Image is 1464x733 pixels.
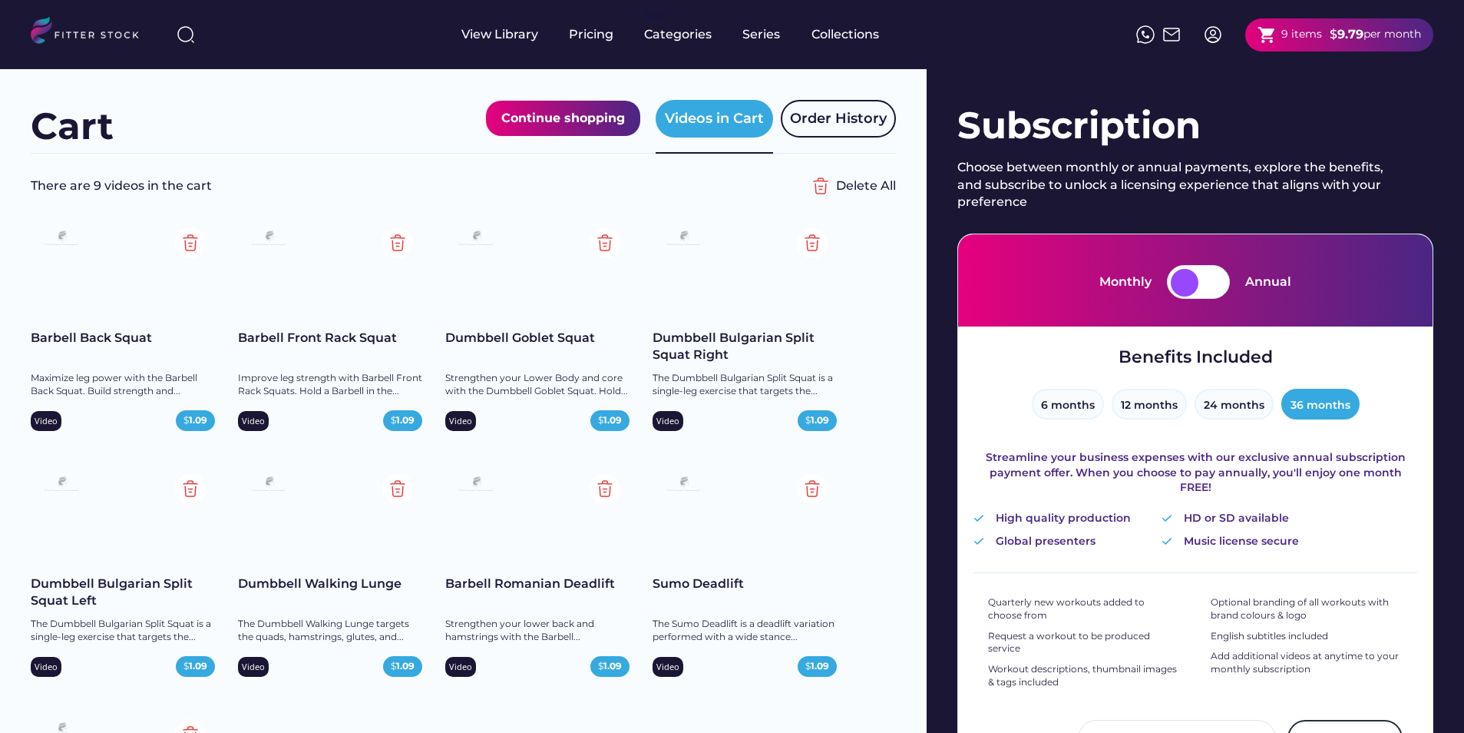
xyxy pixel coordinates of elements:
div: Video [449,661,472,672]
div: Workout descriptions, thumbnail images & tags included [988,663,1180,689]
div: Improve leg strength with Barbell Front Rack Squats. Hold a Barbell in the... [238,372,422,398]
div: Choose between monthly or annual payments, explore the benefits, and subscribe to unlock a licens... [957,159,1395,211]
div: fvck [644,8,664,23]
div: Add additional videos at anytime to your monthly subscription [1211,650,1403,676]
div: $ [598,660,622,673]
div: Collections [811,26,879,43]
div: Dumbbell Bulgarian Split Squat Right [653,330,837,364]
div: There are 9 videos in the cart [31,177,805,194]
div: $ [1330,26,1337,43]
div: The Dumbbell Walking Lunge targets the quads, hamstrings, glutes, and... [238,618,422,644]
div: Video [35,661,58,672]
div: $ [391,660,415,673]
div: Series [742,26,781,43]
div: Benefits Included [1119,346,1273,370]
div: Dumbbell Goblet Squat [445,330,630,347]
img: meteor-icons_whatsapp%20%281%29.svg [1136,25,1155,44]
div: Streamline your business expenses with our exclusive annual subscription payment offer. When you ... [973,450,1417,496]
div: Barbell Front Rack Squat [238,330,422,347]
div: Continue shopping [501,108,625,128]
img: Group%201000002354.svg [797,227,828,258]
img: Vector%20%282%29.svg [1162,538,1172,545]
img: Frame%2079%20%281%29.svg [453,226,499,252]
strong: 1.09 [396,414,415,426]
img: Frame%2079%20%281%29.svg [660,472,706,498]
div: $ [805,414,829,427]
strong: 1.09 [189,660,207,672]
img: Group%201000002354.svg [382,473,413,504]
div: Strengthen your Lower Body and core with the Dumbbell Goblet Squat. Hold... [445,372,630,398]
div: Pricing [569,26,613,43]
div: Annual [1245,274,1291,290]
strong: 1.09 [603,660,622,672]
div: HD or SD available [1184,511,1289,526]
div: Monthly [1099,274,1152,290]
div: 9 items [1281,27,1322,42]
div: The Dumbbell Bulgarian Split Squat is a single-leg exercise that targets the... [653,372,837,398]
div: Quarterly new workouts added to choose from [988,596,1180,622]
div: Video [449,415,472,426]
div: Dumbbell Walking Lunge [238,575,422,592]
div: Videos in Cart [665,109,764,128]
img: Frame%2079%20%281%29.svg [38,472,84,498]
div: Cart [31,101,114,152]
strong: 1.09 [811,414,829,426]
div: Video [242,415,265,426]
button: 6 months [1032,389,1104,420]
img: search-normal%203.svg [177,25,195,44]
div: $ [598,414,622,427]
img: Group%201000002354.svg [175,227,206,258]
img: Group%201000002354.svg [590,227,620,258]
div: Strengthen your lower back and hamstrings with the Barbell... [445,618,630,644]
div: Maximize leg power with the Barbell Back Squat. Build strength and... [31,372,215,398]
div: Global presenters [996,534,1096,549]
div: $ [183,414,207,427]
img: Vector%20%282%29.svg [973,515,984,522]
img: Frame%2079%20%281%29.svg [38,226,84,252]
img: Frame%2079%20%281%29.svg [246,472,292,498]
img: Frame%2079%20%281%29.svg [453,472,499,498]
div: per month [1363,27,1421,42]
div: Delete All [836,177,896,194]
strong: 1.09 [603,414,622,426]
div: Video [35,415,58,426]
div: Video [242,661,265,672]
img: LOGO.svg [31,17,152,48]
div: Barbell Back Squat [31,330,215,347]
div: Dumbbell Bulgarian Split Squat Left [31,575,215,610]
img: Group%201000002354.svg [175,473,206,504]
img: Frame%2079%20%281%29.svg [660,226,706,252]
div: Subscription [957,100,1433,151]
button: 24 months [1195,389,1274,420]
strong: 1.09 [811,660,829,672]
strong: 1.09 [396,660,415,672]
img: Group%201000002354.svg [590,473,620,504]
img: Vector%20%282%29.svg [973,538,984,545]
div: $ [805,660,829,673]
div: $ [391,414,415,427]
img: Frame%2079%20%281%29.svg [246,226,292,252]
div: $ [183,660,207,673]
img: Frame%2051.svg [1162,25,1181,44]
div: Video [656,661,679,672]
div: The Sumo Deadlift is a deadlift variation performed with a wide stance... [653,618,837,644]
strong: 1.09 [189,414,207,426]
strong: 9.79 [1337,27,1363,41]
img: Group%201000002354.svg [797,473,828,504]
div: Optional branding of all workouts with brand colours & logo [1211,596,1403,622]
div: Music license secure [1184,534,1299,549]
div: Categories [644,26,712,43]
img: profile-circle.svg [1204,25,1222,44]
div: Order History [790,109,887,128]
div: English subtitles included [1211,630,1328,643]
img: Group%201000002356%20%282%29.svg [805,171,836,201]
div: High quality production [996,511,1131,526]
button: 36 months [1281,389,1360,420]
div: Video [656,415,679,426]
button: shopping_cart [1257,25,1277,45]
div: View Library [461,26,538,43]
img: Vector%20%282%29.svg [1162,515,1172,522]
div: The Dumbbell Bulgarian Split Squat is a single-leg exercise that targets the... [31,618,215,644]
button: 12 months [1112,389,1187,420]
